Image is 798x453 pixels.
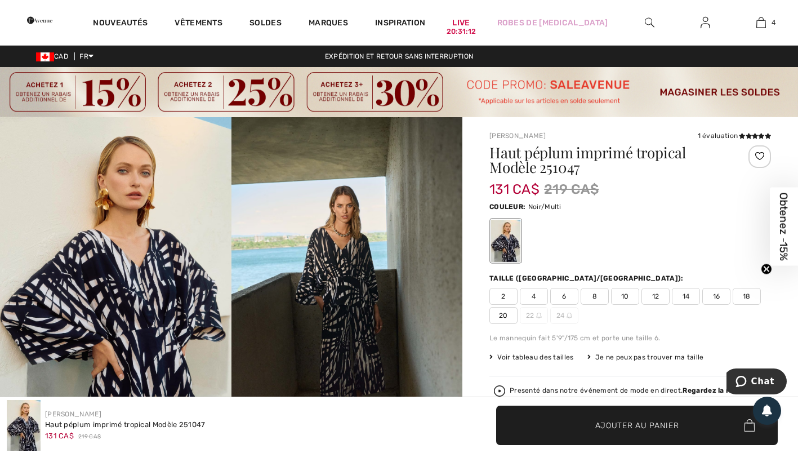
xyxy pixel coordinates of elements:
iframe: Ouvre un widget dans lequel vous pouvez chatter avec l’un de nos agents [726,368,787,397]
img: 1ère Avenue [27,9,52,32]
span: 8 [581,288,609,305]
span: 14 [672,288,700,305]
span: 22 [520,307,548,324]
img: Mon panier [756,16,766,29]
span: 6 [550,288,578,305]
span: Inspiration [375,18,425,30]
span: 16 [702,288,730,305]
span: 10 [611,288,639,305]
a: Se connecter [692,16,719,30]
span: 131 CA$ [489,170,540,197]
a: Nouveautés [93,18,148,30]
a: Live20:31:12 [452,17,470,29]
div: Je ne peux pas trouver ma taille [587,352,704,362]
a: [PERSON_NAME] [489,132,546,140]
span: 4 [772,17,775,28]
div: 20:31:12 [447,26,476,37]
img: Haut p&eacute;plum imprim&eacute; tropical mod&egrave;le 251047 [7,400,41,451]
div: Haut péplum imprimé tropical Modèle 251047 [45,419,206,430]
div: Noir/Multi [491,220,520,262]
img: Regardez la rediffusion [494,385,505,397]
span: FR [79,52,93,60]
strong: Regardez la rediffusion [683,387,765,394]
span: Obtenez -15% [778,193,791,261]
h1: Haut péplum imprimé tropical Modèle 251047 [489,145,724,175]
button: Ajouter au panier [496,406,778,445]
a: 4 [734,16,788,29]
img: Mes infos [701,16,710,29]
span: 219 CA$ [544,179,599,199]
span: 12 [641,288,670,305]
span: Voir tableau des tailles [489,352,574,362]
span: CAD [36,52,73,60]
span: 219 CA$ [78,433,101,441]
span: 18 [733,288,761,305]
img: ring-m.svg [567,313,572,318]
a: Marques [309,18,348,30]
img: Bag.svg [744,419,755,432]
a: Robes de [MEDICAL_DATA] [497,17,608,29]
span: 2 [489,288,518,305]
div: Le mannequin fait 5'9"/175 cm et porte une taille 6. [489,333,771,343]
div: Obtenez -15%Close teaser [770,188,798,266]
img: recherche [645,16,654,29]
div: 1 évaluation [698,131,771,141]
span: Noir/Multi [528,203,561,211]
a: [PERSON_NAME] [45,410,101,418]
div: Presenté dans notre événement de mode en direct. [510,387,765,394]
a: Vêtements [175,18,222,30]
span: 131 CA$ [45,432,74,440]
img: Canadian Dollar [36,52,54,61]
div: Taille ([GEOGRAPHIC_DATA]/[GEOGRAPHIC_DATA]): [489,273,686,283]
a: Soldes [249,18,282,30]
span: Ajouter au panier [595,419,679,431]
span: 4 [520,288,548,305]
img: ring-m.svg [536,313,542,318]
span: 24 [550,307,578,324]
button: Close teaser [761,264,772,275]
span: 20 [489,307,518,324]
span: Couleur: [489,203,525,211]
